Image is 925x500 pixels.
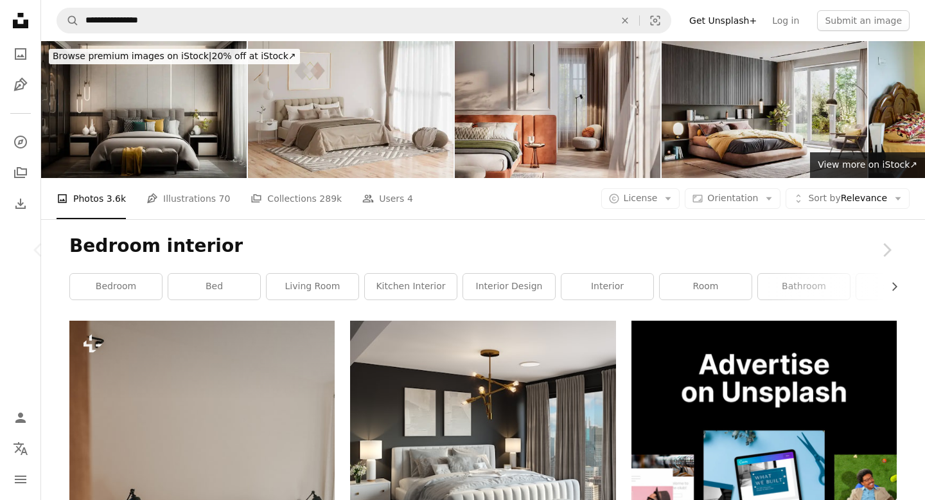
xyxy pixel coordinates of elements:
[53,51,296,61] span: 20% off at iStock ↗
[848,188,925,312] a: Next
[219,192,231,206] span: 70
[818,159,917,170] span: View more on iStock ↗
[8,160,33,186] a: Collections
[8,129,33,155] a: Explore
[611,8,639,33] button: Clear
[685,188,780,209] button: Orientation
[8,41,33,67] a: Photos
[8,72,33,98] a: Illustrations
[764,10,807,31] a: Log in
[8,436,33,461] button: Language
[69,235,897,258] h1: Bedroom interior
[70,274,162,299] a: bedroom
[707,193,758,203] span: Orientation
[624,193,658,203] span: License
[662,41,867,178] img: 3D rendering of an elegant bedroom
[251,178,342,219] a: Collections 289k
[41,41,247,178] img: Modern Style Bedroom
[41,41,308,72] a: Browse premium images on iStock|20% off at iStock↗
[365,274,457,299] a: kitchen interior
[455,41,660,178] img: Digitally generated domestic bedroom interior
[57,8,79,33] button: Search Unsplash
[810,152,925,178] a: View more on iStock↗
[817,10,910,31] button: Submit an image
[267,274,358,299] a: living room
[808,192,887,205] span: Relevance
[660,274,752,299] a: room
[319,192,342,206] span: 289k
[808,193,840,203] span: Sort by
[682,10,764,31] a: Get Unsplash+
[362,178,413,219] a: Users 4
[561,274,653,299] a: interior
[8,467,33,492] button: Menu
[601,188,680,209] button: License
[53,51,211,61] span: Browse premium images on iStock |
[640,8,671,33] button: Visual search
[786,188,910,209] button: Sort byRelevance
[8,405,33,431] a: Log in / Sign up
[407,192,413,206] span: 4
[57,8,671,33] form: Find visuals sitewide
[758,274,850,299] a: bathroom
[350,447,615,459] a: white and gray floral sofa set
[168,274,260,299] a: bed
[146,178,230,219] a: Illustrations 70
[463,274,555,299] a: interior design
[248,41,454,178] img: Cozy bedroom in warm colors with painting, a nightstand, a pouf, and a plaid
